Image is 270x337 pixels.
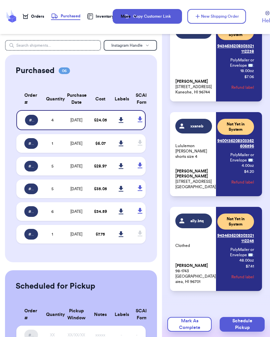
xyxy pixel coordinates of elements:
[42,304,63,326] th: Quantity
[186,123,208,129] span: xxaneb
[28,232,34,237] span: # 99829833
[175,143,212,159] p: Lululemon [PERSON_NAME] shorts size 4
[28,209,34,214] span: # 3C370148
[29,117,34,123] span: # 252340BF
[52,141,53,145] span: 1
[175,263,208,268] span: [PERSON_NAME]
[136,333,137,337] span: -
[42,88,63,110] th: Quantity
[121,13,139,20] div: More
[50,333,55,337] span: XX
[16,65,55,76] h2: Purchased
[94,210,107,214] span: $ 34.59
[253,252,254,258] span: :
[16,88,42,110] th: Order #
[59,67,70,74] span: 06
[94,187,107,191] span: $ 35.05
[136,92,138,106] div: SCAN Form
[175,169,212,190] p: [STREET_ADDRESS] [GEOGRAPHIC_DATA]
[217,230,254,246] a: 9434636208303321112245
[217,135,254,151] a: 9400136208303362606596
[230,248,254,257] span: PolyMailer or Envelope ✉️
[244,169,254,174] p: $ 4.20
[240,68,254,73] span: 18.00 oz
[63,304,90,326] th: Pickup Window
[239,258,254,263] span: 48.00 oz
[113,9,182,24] button: Copy Customer Link
[231,80,254,95] button: Refund label
[70,118,82,122] span: [DATE]
[230,58,254,67] span: PolyMailer or Envelope ✉️
[253,157,254,163] span: :
[90,304,111,326] th: Notes
[111,88,131,110] th: Labels
[246,264,254,269] p: $ 7.41
[52,232,53,236] span: 1
[221,216,250,227] span: Not Yet in System
[68,333,85,337] span: XX/XX/XX
[220,317,265,332] button: Schedule Pickup
[253,63,254,68] span: :
[28,186,34,192] span: # 72BEFF0D
[94,164,107,168] span: $ 28.97
[111,304,131,326] th: Labels
[186,218,208,224] span: ally.btq
[167,317,212,332] button: Mark As Complete
[242,163,254,168] span: 4.00 oz
[51,13,80,19] div: Purchased
[51,164,54,168] span: 5
[187,9,246,24] button: New Shipping Order
[70,164,82,168] span: [DATE]
[231,175,254,190] button: Refund label
[51,13,80,20] a: Purchased
[217,41,254,57] a: 9434636208303321112238
[175,79,208,84] span: [PERSON_NAME]
[96,232,105,236] span: $ 7.75
[175,243,212,248] p: Clothed
[87,13,114,19] a: Inventory
[70,232,82,236] span: [DATE]
[104,40,157,51] button: Instagram Handle
[111,43,143,47] span: Instagram Handle
[136,308,138,322] div: SCAN Form
[175,169,212,179] span: [PERSON_NAME] [PERSON_NAME]
[90,88,111,110] th: Cost
[244,74,254,79] p: $ 7.06
[94,118,107,122] span: $ 24.05
[28,163,34,169] span: # A0D55227
[230,153,254,162] span: PolyMailer or Envelope ✉️
[51,118,54,122] span: 4
[51,187,54,191] span: 5
[16,304,42,326] th: Order #
[70,141,82,145] span: [DATE]
[51,210,54,214] span: 6
[70,210,82,214] span: [DATE]
[221,121,250,132] span: Not Yet in System
[121,333,122,337] span: -
[175,263,212,284] p: 98-1743 [GEOGRAPHIC_DATA] aiea, HI 96701
[70,187,82,191] span: [DATE]
[63,88,90,110] th: Purchase Date
[28,141,34,146] span: # 51BCBD92
[95,333,105,337] span: xxxxx
[95,141,106,145] span: $ 6.07
[23,14,44,19] a: Orders
[5,40,101,51] input: Search shipments...
[16,281,95,292] h2: Scheduled for Pickup
[231,270,254,284] button: Refund label
[175,79,212,95] p: [STREET_ADDRESS] Kaneohe, HI 96744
